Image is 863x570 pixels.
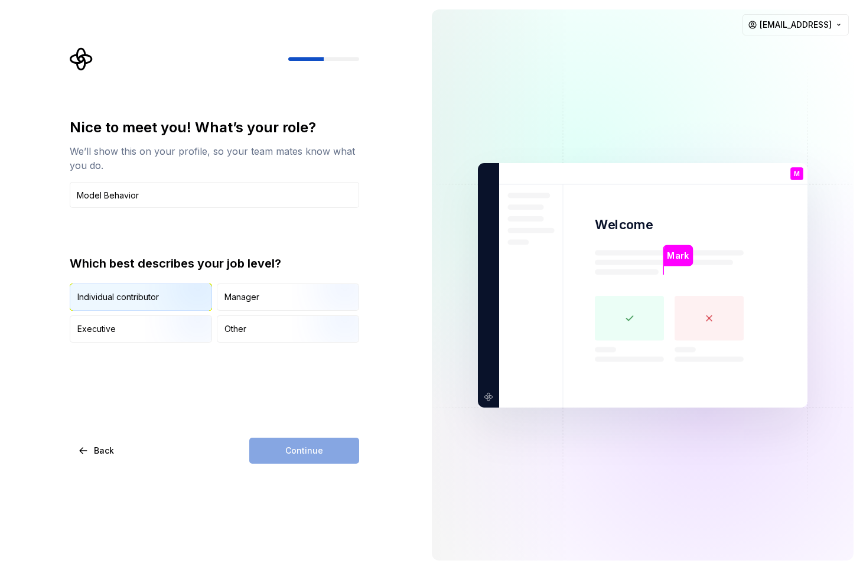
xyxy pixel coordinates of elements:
svg: Supernova Logo [70,47,93,71]
div: Which best describes your job level? [70,255,359,272]
p: M [794,170,800,177]
div: Other [224,323,246,335]
div: Executive [77,323,116,335]
input: Job title [70,182,359,208]
div: Manager [224,291,259,303]
div: Individual contributor [77,291,159,303]
span: [EMAIL_ADDRESS] [760,19,832,31]
div: We’ll show this on your profile, so your team mates know what you do. [70,144,359,172]
p: Mark [667,249,689,262]
button: [EMAIL_ADDRESS] [742,14,849,35]
button: Back [70,438,124,464]
span: Back [94,445,114,457]
div: Nice to meet you! What’s your role? [70,118,359,137]
p: Welcome [595,216,653,233]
